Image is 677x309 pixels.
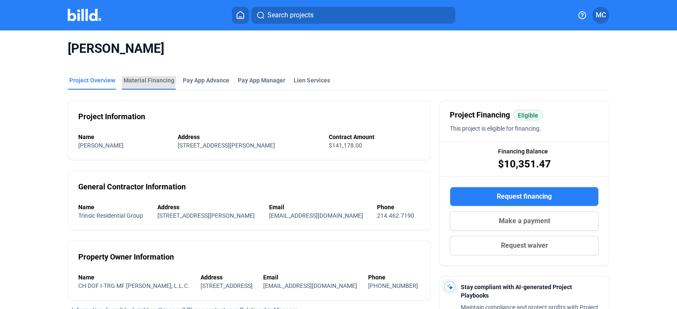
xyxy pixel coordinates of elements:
[501,241,548,251] span: Request waiver
[329,133,420,141] div: Contract Amount
[78,273,192,282] div: Name
[377,212,414,219] span: 214.462.7190
[498,147,548,156] span: Financing Balance
[267,10,314,20] span: Search projects
[592,7,609,24] button: MC
[183,76,229,85] div: Pay App Advance
[269,203,369,211] div: Email
[596,10,606,20] span: MC
[263,282,357,289] span: [EMAIL_ADDRESS][DOMAIN_NAME]
[178,142,275,149] span: [STREET_ADDRESS][PERSON_NAME]
[329,142,362,149] span: $141,178.00
[377,203,420,211] div: Phone
[124,76,174,85] div: Material Financing
[450,187,599,206] button: Request financing
[78,282,190,289] span: CH DOF I-TRG MF [PERSON_NAME], L.L.C.
[78,203,149,211] div: Name
[368,273,421,282] div: Phone
[251,7,455,24] button: Search projects
[78,212,143,219] span: Trinsic Residential Group
[69,76,115,85] div: Project Overview
[178,133,321,141] div: Address
[498,157,551,171] span: $10,351.47
[461,284,572,299] span: Stay compliant with AI-generated Project Playbooks
[263,273,360,282] div: Email
[68,9,101,21] img: Billd Company Logo
[157,203,261,211] div: Address
[78,142,124,149] span: [PERSON_NAME]
[497,191,552,202] span: Request financing
[450,236,599,255] button: Request waiver
[368,282,418,289] span: [PHONE_NUMBER]
[78,251,174,263] div: Property Owner Information
[450,109,510,121] span: Project Financing
[68,41,609,57] span: [PERSON_NAME]
[499,216,550,226] span: Make a payment
[201,273,255,282] div: Address
[238,76,285,85] span: Pay App Manager
[157,212,255,219] span: [STREET_ADDRESS][PERSON_NAME]
[513,110,543,120] mat-chip: Eligible
[78,181,186,193] div: General Contractor Information
[78,133,169,141] div: Name
[269,212,363,219] span: [EMAIL_ADDRESS][DOMAIN_NAME]
[201,282,253,289] span: [STREET_ADDRESS]
[450,211,599,231] button: Make a payment
[78,111,145,123] div: Project Information
[450,125,541,132] span: This project is eligible for financing.
[294,76,330,85] div: Lien Services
